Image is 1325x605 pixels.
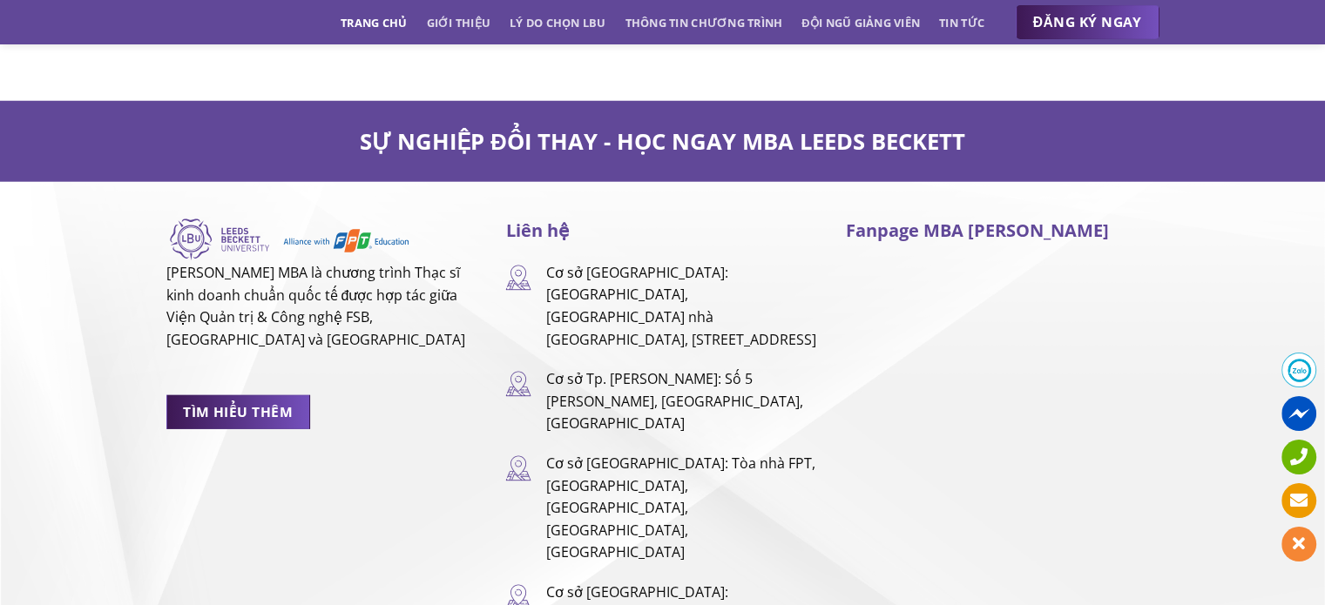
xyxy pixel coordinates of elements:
[183,401,293,423] span: TÌM HIỂU THÊM
[545,368,819,435] p: Cơ sở Tp. [PERSON_NAME]: Số 5 [PERSON_NAME], [GEOGRAPHIC_DATA], [GEOGRAPHIC_DATA]
[341,7,407,38] a: Trang chủ
[505,217,819,245] h3: Liên hệ
[939,7,984,38] a: Tin tức
[166,262,480,351] p: [PERSON_NAME] MBA là chương trình Thạc sĩ kinh doanh chuẩn quốc tế được hợp tác giữa Viện Quản tr...
[1033,11,1142,33] span: ĐĂNG KÝ NGAY
[166,127,1159,156] h2: SỰ NGHIỆP ĐỔI THAY - HỌC NGAY MBA LEEDS BECKETT
[545,262,819,351] p: Cơ sở [GEOGRAPHIC_DATA]: [GEOGRAPHIC_DATA], [GEOGRAPHIC_DATA] nhà [GEOGRAPHIC_DATA], [STREET_ADDR...
[510,7,606,38] a: Lý do chọn LBU
[166,395,310,429] a: TÌM HIỂU THÊM
[426,7,490,38] a: Giới thiệu
[845,217,1159,245] h3: Fanpage MBA [PERSON_NAME]
[166,217,410,262] img: Logo-LBU-FSB.svg
[1016,5,1159,40] a: ĐĂNG KÝ NGAY
[625,7,783,38] a: Thông tin chương trình
[545,453,819,564] p: Cơ sở [GEOGRAPHIC_DATA]: Tòa nhà FPT, [GEOGRAPHIC_DATA], [GEOGRAPHIC_DATA], [GEOGRAPHIC_DATA], [G...
[801,7,920,38] a: Đội ngũ giảng viên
